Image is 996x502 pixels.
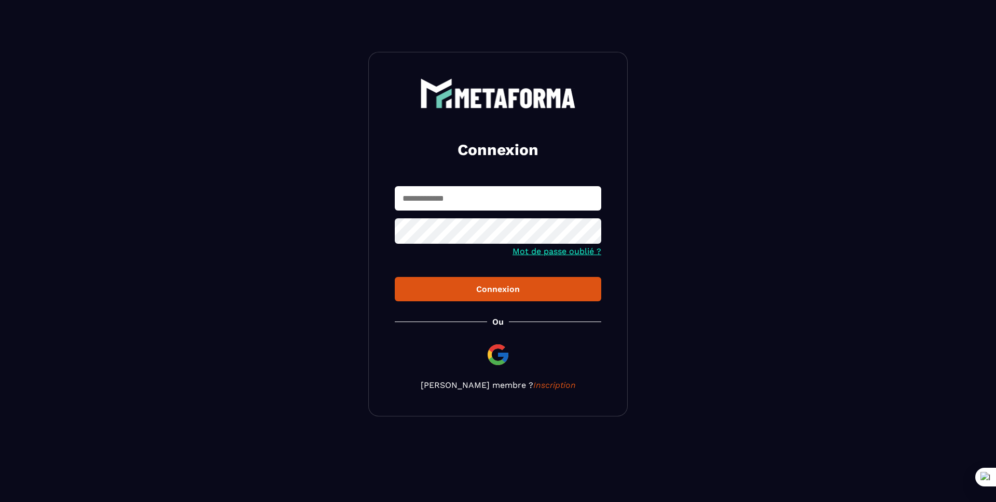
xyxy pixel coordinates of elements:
a: Mot de passe oublié ? [513,246,601,256]
button: Connexion [395,277,601,301]
h2: Connexion [407,140,589,160]
p: [PERSON_NAME] membre ? [395,380,601,390]
p: Ou [492,317,504,327]
a: logo [395,78,601,108]
a: Inscription [533,380,576,390]
img: logo [420,78,576,108]
img: google [486,342,510,367]
div: Connexion [403,284,593,294]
